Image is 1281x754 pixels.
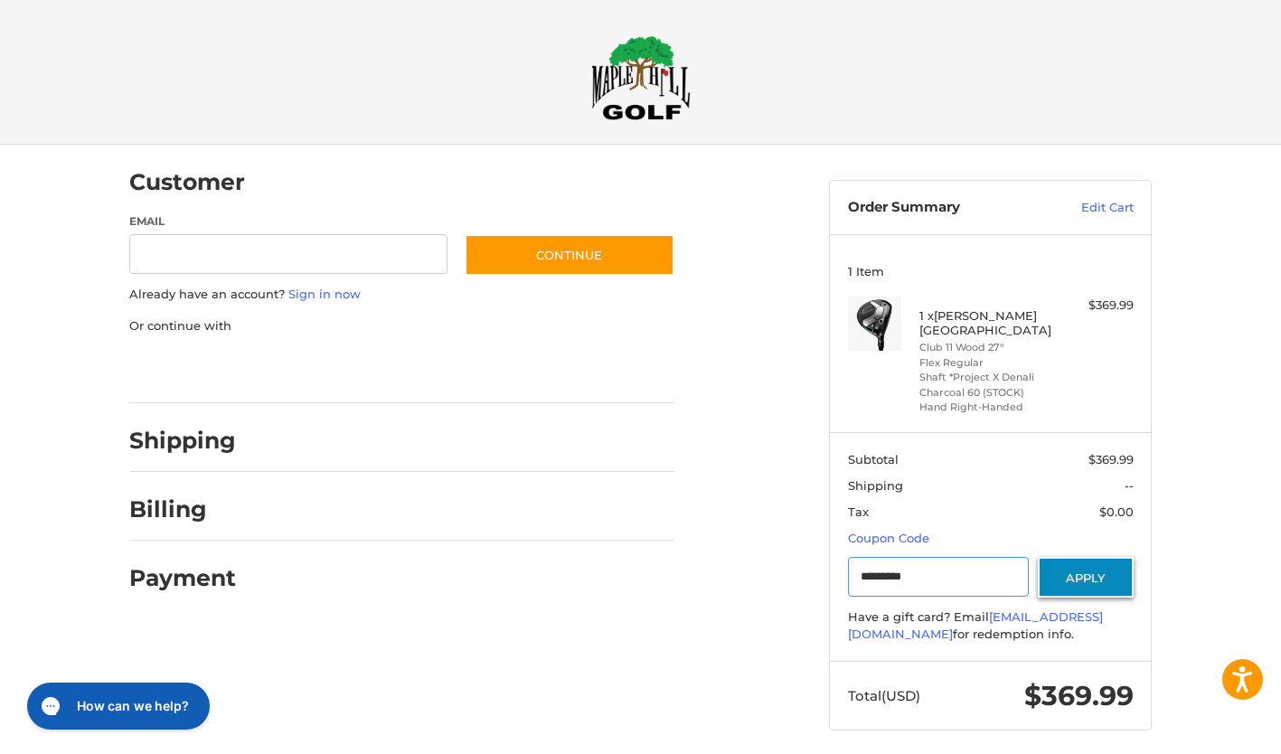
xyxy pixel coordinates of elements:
[1125,478,1134,493] span: --
[848,199,1042,217] h3: Order Summary
[919,370,1058,400] li: Shaft *Project X Denali Charcoal 60 (STOCK)
[129,286,674,304] p: Already have an account?
[465,234,674,276] button: Continue
[848,531,929,545] a: Coupon Code
[848,264,1134,278] h3: 1 Item
[129,317,674,335] p: Or continue with
[848,557,1030,598] input: Gift Certificate or Coupon Code
[129,427,236,455] h2: Shipping
[919,400,1058,415] li: Hand Right-Handed
[919,308,1058,338] h4: 1 x [PERSON_NAME][GEOGRAPHIC_DATA]
[848,608,1134,644] div: Have a gift card? Email for redemption info.
[1062,297,1134,315] div: $369.99
[919,340,1058,355] li: Club 11 Wood 27°
[129,168,245,196] h2: Customer
[919,355,1058,371] li: Flex Regular
[848,504,869,519] span: Tax
[430,353,566,385] iframe: PayPal-venmo
[129,564,236,592] h2: Payment
[1024,679,1134,712] span: $369.99
[848,687,920,704] span: Total (USD)
[1088,452,1134,467] span: $369.99
[1038,557,1134,598] button: Apply
[591,35,691,120] img: Maple Hill Golf
[1099,504,1134,519] span: $0.00
[124,353,259,385] iframe: PayPal-paypal
[129,213,447,230] label: Email
[18,676,215,736] iframe: Gorgias live chat messenger
[848,452,899,467] span: Subtotal
[1042,199,1134,217] a: Edit Cart
[277,353,412,385] iframe: PayPal-paylater
[288,287,361,301] a: Sign in now
[129,495,235,523] h2: Billing
[848,478,903,493] span: Shipping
